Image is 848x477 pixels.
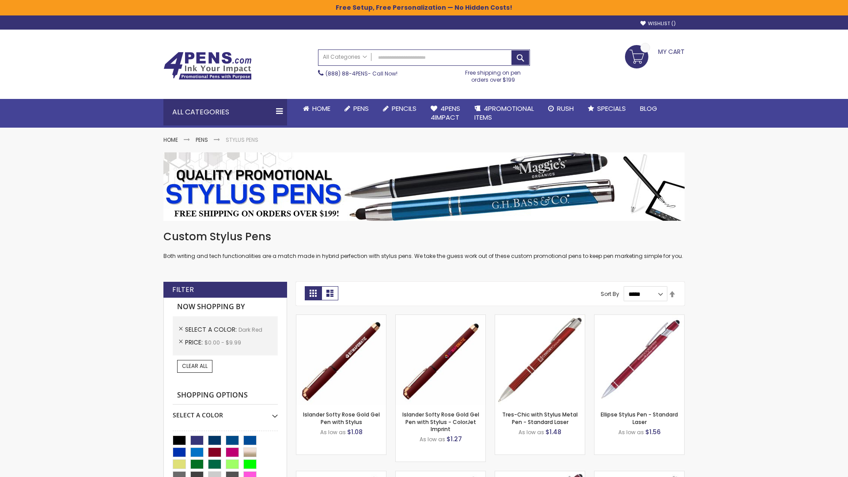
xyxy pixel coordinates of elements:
[519,428,544,436] span: As low as
[163,52,252,80] img: 4Pens Custom Pens and Promotional Products
[640,104,657,113] span: Blog
[447,435,462,443] span: $1.27
[296,99,337,118] a: Home
[347,428,363,436] span: $1.08
[196,136,208,144] a: Pens
[185,325,238,334] span: Select A Color
[296,315,386,405] img: Islander Softy Rose Gold Gel Pen with Stylus-Dark Red
[396,315,485,405] img: Islander Softy Rose Gold Gel Pen with Stylus - ColorJet Imprint-Dark Red
[172,285,194,295] strong: Filter
[163,230,685,260] div: Both writing and tech functionalities are a match made in hybrid perfection with stylus pens. We ...
[557,104,574,113] span: Rush
[541,99,581,118] a: Rush
[376,99,424,118] a: Pencils
[545,428,561,436] span: $1.48
[353,104,369,113] span: Pens
[581,99,633,118] a: Specials
[601,411,678,425] a: Ellipse Stylus Pen - Standard Laser
[320,428,346,436] span: As low as
[312,104,330,113] span: Home
[296,314,386,322] a: Islander Softy Rose Gold Gel Pen with Stylus-Dark Red
[474,104,534,122] span: 4PROMOTIONAL ITEMS
[163,99,287,125] div: All Categories
[594,315,684,405] img: Ellipse Stylus Pen - Standard Laser-Dark Red
[392,104,416,113] span: Pencils
[420,435,445,443] span: As low as
[467,99,541,128] a: 4PROMOTIONALITEMS
[163,230,685,244] h1: Custom Stylus Pens
[226,136,258,144] strong: Stylus Pens
[597,104,626,113] span: Specials
[173,405,278,420] div: Select A Color
[303,411,380,425] a: Islander Softy Rose Gold Gel Pen with Stylus
[173,386,278,405] strong: Shopping Options
[337,99,376,118] a: Pens
[645,428,661,436] span: $1.56
[163,136,178,144] a: Home
[601,290,619,298] label: Sort By
[502,411,578,425] a: Tres-Chic with Stylus Metal Pen - Standard Laser
[618,428,644,436] span: As low as
[456,66,530,83] div: Free shipping on pen orders over $199
[396,314,485,322] a: Islander Softy Rose Gold Gel Pen with Stylus - ColorJet Imprint-Dark Red
[495,315,585,405] img: Tres-Chic with Stylus Metal Pen - Standard Laser-Dark Red
[633,99,664,118] a: Blog
[402,411,479,432] a: Islander Softy Rose Gold Gel Pen with Stylus - ColorJet Imprint
[431,104,460,122] span: 4Pens 4impact
[326,70,397,77] span: - Call Now!
[177,360,212,372] a: Clear All
[594,314,684,322] a: Ellipse Stylus Pen - Standard Laser-Dark Red
[318,50,371,64] a: All Categories
[326,70,368,77] a: (888) 88-4PENS
[323,53,367,61] span: All Categories
[238,326,262,333] span: Dark Red
[495,314,585,322] a: Tres-Chic with Stylus Metal Pen - Standard Laser-Dark Red
[305,286,322,300] strong: Grid
[424,99,467,128] a: 4Pens4impact
[182,362,208,370] span: Clear All
[204,339,241,346] span: $0.00 - $9.99
[185,338,204,347] span: Price
[173,298,278,316] strong: Now Shopping by
[640,20,676,27] a: Wishlist
[163,152,685,221] img: Stylus Pens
